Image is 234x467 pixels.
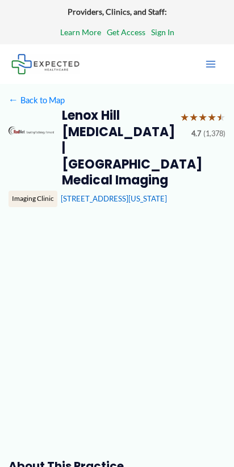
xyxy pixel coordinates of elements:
button: Main menu toggle [199,52,223,76]
a: Learn More [60,25,101,40]
a: Get Access [107,25,145,40]
strong: Providers, Clinics, and Staff: [68,7,167,16]
a: [STREET_ADDRESS][US_STATE] [61,194,167,203]
a: ←Back to Map [9,92,65,108]
span: 4.7 [191,127,201,141]
span: (1,378) [203,127,225,141]
span: ★ [189,108,198,127]
div: Imaging Clinic [9,191,57,207]
span: ★ [207,108,216,127]
span: ★ [198,108,207,127]
img: Expected Healthcare Logo - side, dark font, small [11,54,80,74]
span: ← [9,95,19,105]
h2: Lenox Hill [MEDICAL_DATA] | [GEOGRAPHIC_DATA] Medical Imaging [62,108,172,188]
span: ★ [216,108,225,127]
a: Sign In [151,25,174,40]
span: ★ [180,108,189,127]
